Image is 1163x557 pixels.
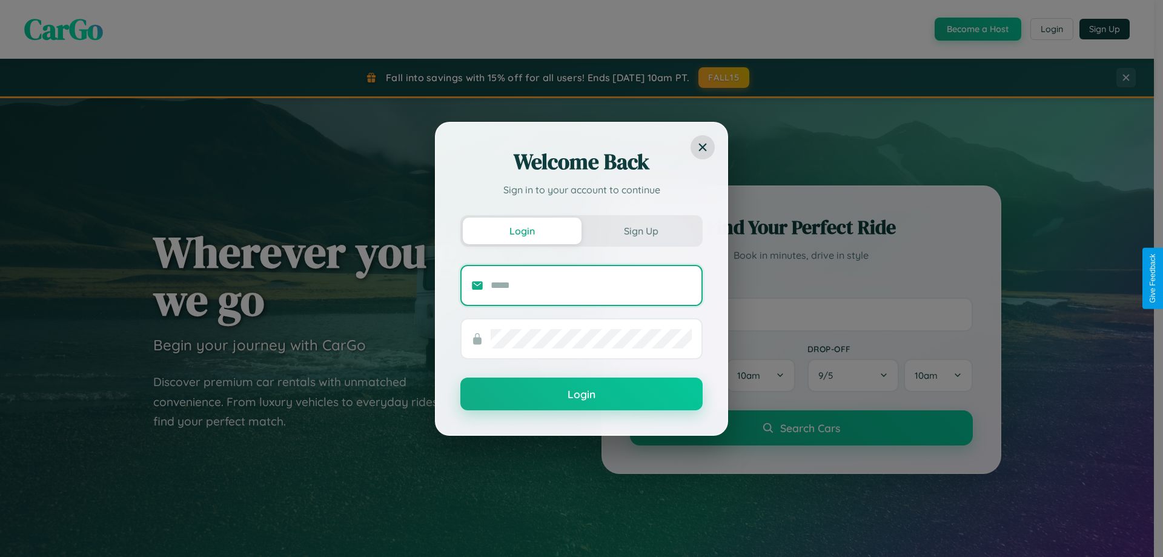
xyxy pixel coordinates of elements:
[1148,254,1157,303] div: Give Feedback
[463,218,581,244] button: Login
[460,147,703,176] h2: Welcome Back
[460,378,703,410] button: Login
[581,218,700,244] button: Sign Up
[460,182,703,197] p: Sign in to your account to continue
